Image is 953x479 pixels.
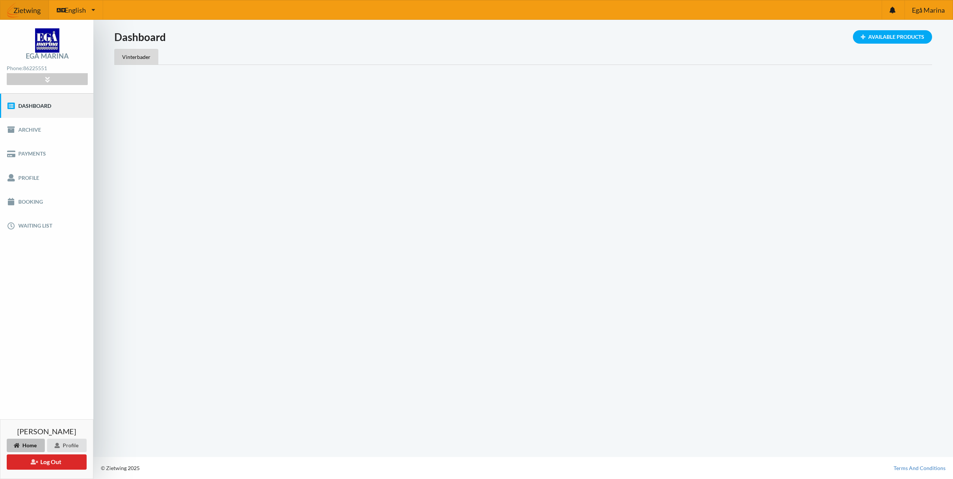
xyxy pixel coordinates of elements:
strong: 86225551 [23,65,47,71]
div: Available Products [853,30,932,44]
span: English [65,7,86,13]
button: Log Out [7,454,87,470]
a: Terms And Conditions [894,464,946,472]
div: Phone: [7,63,87,73]
h1: Dashboard [114,30,932,44]
span: Egå Marina [912,7,945,13]
img: logo [35,28,59,53]
div: Profile [47,439,87,452]
div: Home [7,439,45,452]
div: Egå Marina [26,53,69,59]
span: [PERSON_NAME] [17,428,76,435]
div: Vinterbader [114,49,158,65]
